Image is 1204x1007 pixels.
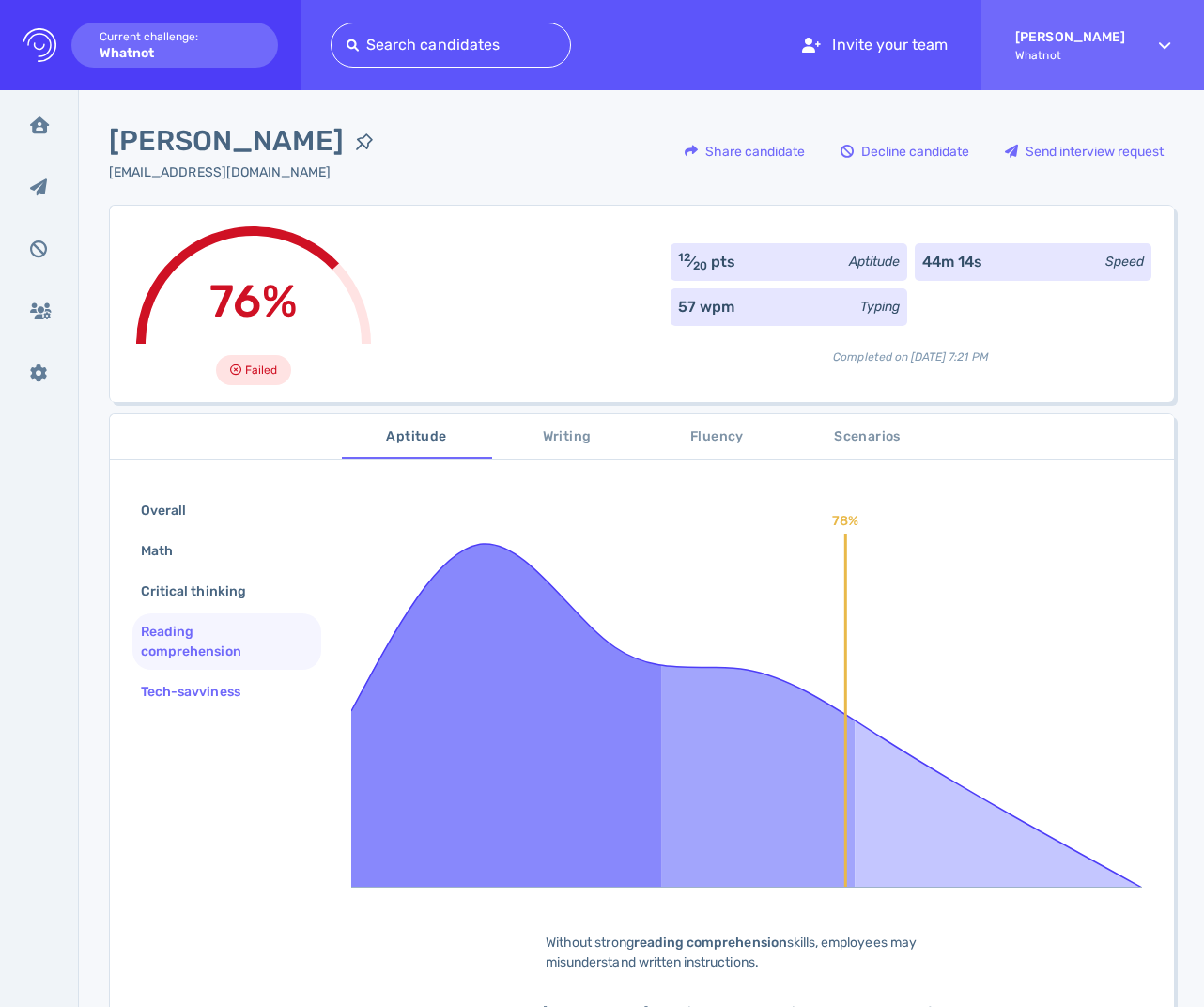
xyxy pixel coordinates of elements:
[245,359,277,381] span: Failed
[109,120,344,163] span: [PERSON_NAME]
[517,933,986,972] div: Without strong skills, employees may misunderstand written instructions.
[995,129,1174,174] button: Send interview request
[693,259,707,272] sub: 20
[849,252,900,271] div: Aptitude
[678,296,734,318] div: 57 wpm
[503,426,631,449] span: Writing
[1015,49,1125,62] span: Whatnot
[860,297,900,317] div: Typing
[831,130,979,173] div: Decline candidate
[832,513,858,529] text: 78%
[137,497,208,524] div: Overall
[137,618,301,665] div: Reading comprehension
[137,678,263,705] div: Tech-savviness
[996,130,1173,173] div: Send interview request
[678,251,736,273] div: ⁄ pts
[804,426,932,449] span: Scenarios
[675,130,814,173] div: Share candidate
[922,251,982,273] div: 44m 14s
[137,537,195,565] div: Math
[830,129,980,174] button: Decline candidate
[1015,29,1125,45] strong: [PERSON_NAME]
[109,163,385,182] div: Click to copy the email address
[634,935,787,951] b: reading comprehension
[678,251,690,264] sup: 12
[654,426,781,449] span: Fluency
[209,274,297,328] span: 76%
[353,426,481,449] span: Aptitude
[671,333,1151,365] div: Completed on [DATE] 7:21 PM
[674,129,815,174] button: Share candidate
[1105,252,1144,271] div: Speed
[137,578,269,605] div: Critical thinking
